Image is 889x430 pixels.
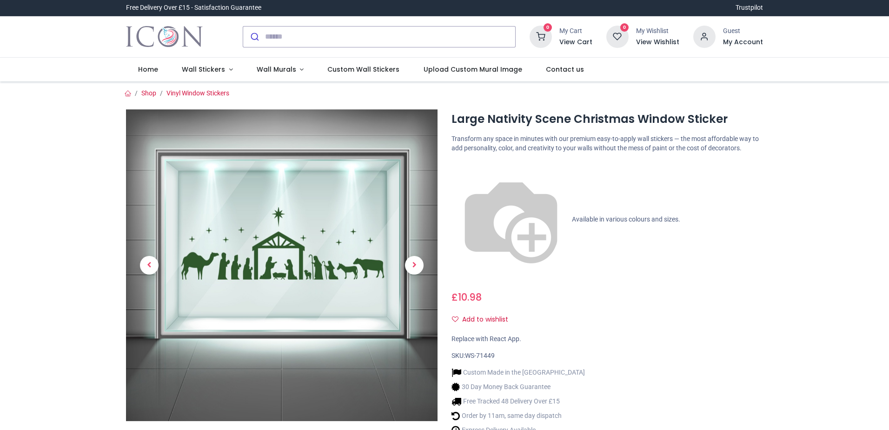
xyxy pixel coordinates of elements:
div: SKU: [451,351,763,361]
a: Wall Stickers [170,58,245,82]
a: Shop [141,89,156,97]
a: My Account [723,38,763,47]
p: Transform any space in minutes with our premium easy-to-apply wall stickers — the most affordable... [451,134,763,153]
sup: 0 [620,23,629,32]
div: Free Delivery Over £15 - Satisfaction Guarantee [126,3,261,13]
img: Icon Wall Stickers [126,24,203,50]
span: £ [451,290,482,304]
a: Next [391,156,438,374]
span: Upload Custom Mural Image [424,65,522,74]
span: Home [138,65,158,74]
span: Previous [140,256,159,275]
a: Previous [126,156,172,374]
button: Add to wishlistAdd to wishlist [451,312,516,328]
span: Available in various colours and sizes. [572,215,680,223]
a: 0 [530,32,552,40]
img: Large Nativity Scene Christmas Window Sticker [126,109,438,421]
div: My Cart [559,27,592,36]
a: 0 [606,32,629,40]
a: Wall Murals [245,58,316,82]
span: Wall Murals [257,65,296,74]
li: Custom Made in the [GEOGRAPHIC_DATA] [451,368,585,377]
sup: 0 [544,23,552,32]
li: 30 Day Money Back Guarantee [451,382,585,392]
a: Trustpilot [736,3,763,13]
button: Submit [243,27,265,47]
div: My Wishlist [636,27,679,36]
span: Wall Stickers [182,65,225,74]
a: Logo of Icon Wall Stickers [126,24,203,50]
div: Guest [723,27,763,36]
li: Free Tracked 48 Delivery Over £15 [451,396,585,406]
img: color-wheel.png [451,160,571,279]
span: Custom Wall Stickers [327,65,399,74]
i: Add to wishlist [452,316,458,322]
li: Order by 11am, same day dispatch [451,411,585,421]
span: 10.98 [458,290,482,304]
div: Replace with React App. [451,335,763,344]
a: View Cart [559,38,592,47]
h1: Large Nativity Scene Christmas Window Sticker [451,111,763,127]
span: Next [405,256,424,275]
a: View Wishlist [636,38,679,47]
span: Contact us [546,65,584,74]
a: Vinyl Window Stickers [166,89,229,97]
span: WS-71449 [465,352,495,359]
